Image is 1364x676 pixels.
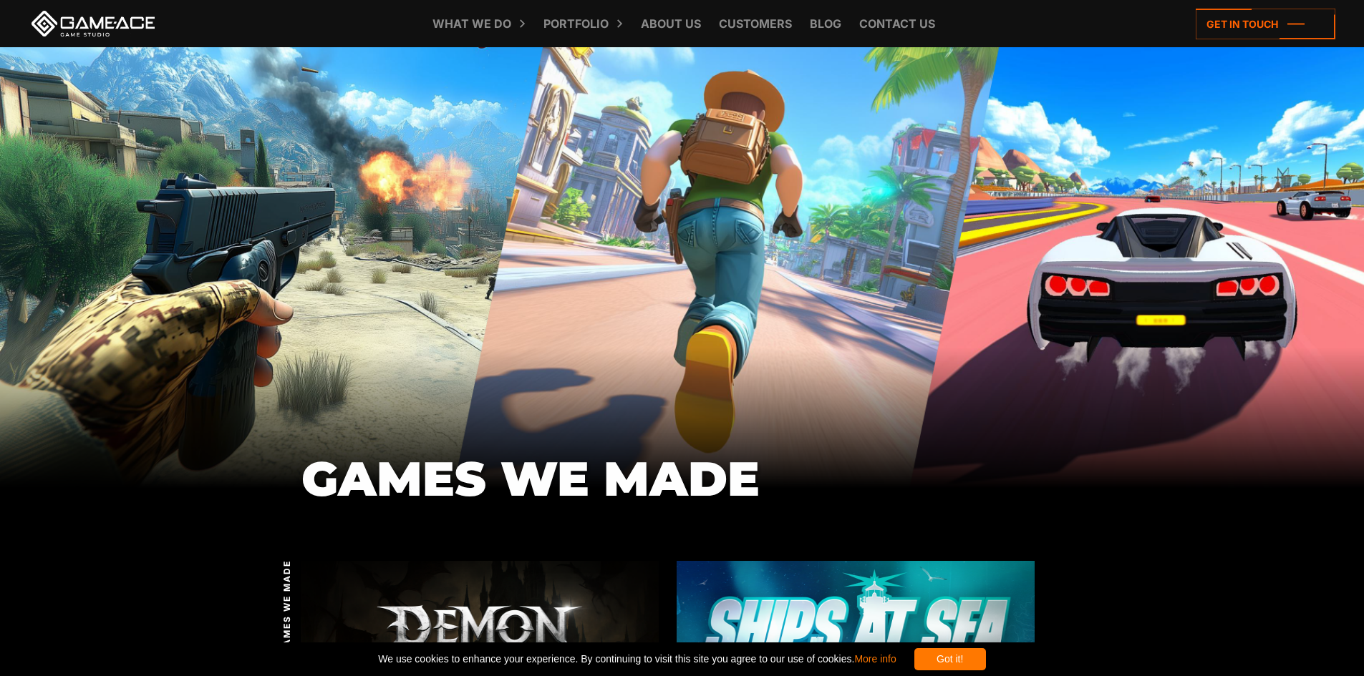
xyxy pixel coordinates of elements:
[301,453,1064,505] h1: GAMES WE MADE
[854,653,896,665] a: More info
[378,648,896,670] span: We use cookies to enhance your experience. By continuing to visit this site you agree to our use ...
[914,648,986,670] div: Got it!
[1196,9,1335,39] a: Get in touch
[281,559,294,653] span: GAMES WE MADE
